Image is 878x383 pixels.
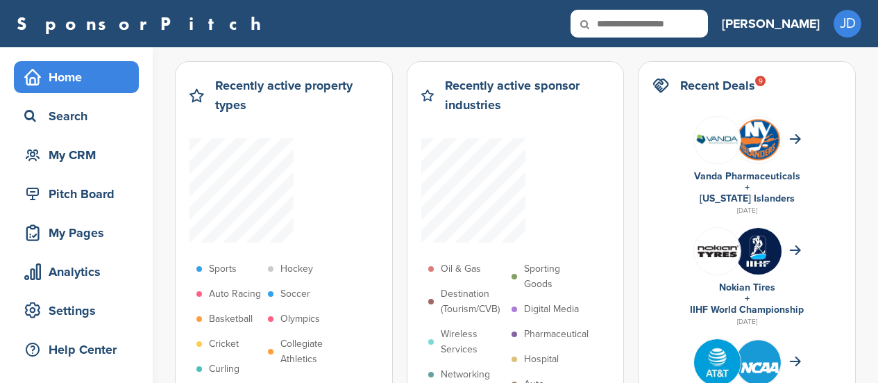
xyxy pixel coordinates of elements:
a: My CRM [14,139,139,171]
div: Settings [21,298,139,323]
a: + [745,181,750,193]
div: Pitch Board [21,181,139,206]
a: Home [14,61,139,93]
h2: Recently active sponsor industries [445,76,609,115]
p: Hospital [524,352,559,367]
a: Search [14,100,139,132]
span: JD [834,10,861,38]
a: SponsorPitch [17,15,270,33]
div: [DATE] [652,204,841,217]
p: Destination (Tourism/CVB) [441,286,505,317]
a: [PERSON_NAME] [722,8,820,39]
a: Settings [14,295,139,327]
p: Wireless Services [441,327,505,357]
div: My CRM [21,142,139,168]
a: Vanda Pharmaceuticals [694,170,800,182]
h2: Recent Deals [680,76,755,95]
div: My Pages [21,220,139,245]
p: Curling [209,361,239,377]
img: Leqgnoiz 400x400 [694,228,741,275]
p: Networking [441,367,490,382]
a: Nokian Tires [719,282,775,293]
div: Help Center [21,337,139,362]
a: + [745,293,750,304]
a: [US_STATE] Islanders [700,193,795,204]
p: Hockey [280,261,313,277]
p: Sports [209,261,237,277]
img: 8shs2v5q 400x400 [694,117,741,163]
img: Open uri20141112 64162 1syu8aw?1415807642 [735,117,782,163]
h3: [PERSON_NAME] [722,14,820,33]
p: Soccer [280,286,310,302]
div: 9 [755,76,766,86]
p: Basketball [209,311,253,327]
a: Help Center [14,334,139,366]
div: [DATE] [652,316,841,328]
a: My Pages [14,217,139,249]
a: Analytics [14,256,139,288]
p: Cricket [209,336,239,352]
p: Digital Media [524,302,579,317]
div: Search [21,104,139,129]
p: Collegiate Athletics [280,336,344,367]
p: Sporting Goods [524,261,588,292]
img: Zskrbj6 400x400 [735,228,782,275]
div: Analytics [21,259,139,284]
p: Auto Racing [209,286,261,302]
p: Olympics [280,311,320,327]
a: Pitch Board [14,178,139,210]
h2: Recently active property types [215,76,378,115]
p: Pharmaceutical [524,327,589,342]
p: Oil & Gas [441,261,481,277]
div: Home [21,65,139,90]
a: IIHF World Championship [690,304,804,316]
